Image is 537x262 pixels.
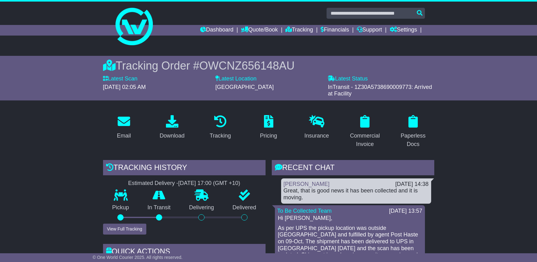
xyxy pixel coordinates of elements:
[205,113,235,142] a: Tracking
[103,84,146,90] span: [DATE] 02:05 AM
[300,113,333,142] a: Insurance
[272,160,434,177] div: RECENT CHAT
[103,59,434,72] div: Tracking Order #
[215,75,257,82] label: Latest Location
[113,113,135,142] a: Email
[348,132,382,148] div: Commercial Invoice
[138,204,180,211] p: In Transit
[284,187,429,201] div: Great, that is good news it has been collected and it is moving.
[210,132,231,140] div: Tracking
[223,204,266,211] p: Delivered
[178,180,240,187] div: [DATE] 17:00 (GMT +10)
[103,160,266,177] div: Tracking history
[200,25,233,36] a: Dashboard
[103,180,266,187] div: Estimated Delivery -
[103,204,139,211] p: Pickup
[260,132,277,140] div: Pricing
[103,244,266,261] div: Quick Actions
[278,215,422,222] p: Hi [PERSON_NAME],
[389,208,422,215] div: [DATE] 13:57
[328,84,432,97] span: InTransit - 1Z30A5738690009773: Arrived at Facility
[277,208,332,214] a: To Be Collected Team
[285,25,313,36] a: Tracking
[215,84,274,90] span: [GEOGRAPHIC_DATA]
[199,59,294,72] span: OWCNZ656148AU
[156,113,189,142] a: Download
[396,132,430,148] div: Paperless Docs
[160,132,185,140] div: Download
[93,255,183,260] span: © One World Courier 2025. All rights reserved.
[241,25,278,36] a: Quote/Book
[344,113,386,151] a: Commercial Invoice
[256,113,281,142] a: Pricing
[357,25,382,36] a: Support
[392,113,434,151] a: Paperless Docs
[103,224,146,235] button: View Full Tracking
[117,132,131,140] div: Email
[321,25,349,36] a: Financials
[180,204,224,211] p: Delivering
[390,25,417,36] a: Settings
[395,181,429,188] div: [DATE] 14:38
[304,132,329,140] div: Insurance
[284,181,330,187] a: [PERSON_NAME]
[328,75,368,82] label: Latest Status
[103,75,138,82] label: Latest Scan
